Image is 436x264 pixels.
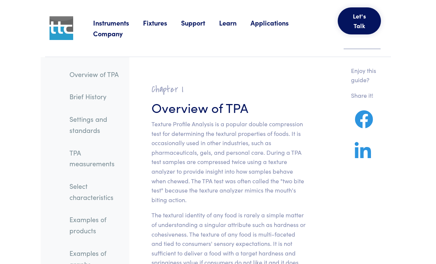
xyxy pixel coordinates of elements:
[93,18,143,27] a: Instruments
[64,66,129,83] a: Overview of TPA
[151,119,307,204] p: Texture Profile Analysis is a popular double compression test for determining the textural proper...
[251,18,303,27] a: Applications
[351,151,375,160] a: Share on LinkedIn
[351,66,377,85] p: Enjoy this guide?
[143,18,181,27] a: Fixtures
[64,178,129,205] a: Select characteristics
[64,144,129,172] a: TPA measurements
[93,29,137,38] a: Company
[338,7,381,34] button: Let's Talk
[219,18,251,27] a: Learn
[351,91,377,100] p: Share it!
[64,88,129,105] a: Brief History
[151,84,307,95] h2: Chapter I
[50,16,73,40] img: ttc_logo_1x1_v1.0.png
[151,98,307,116] h3: Overview of TPA
[64,111,129,138] a: Settings and standards
[64,211,129,239] a: Examples of products
[181,18,219,27] a: Support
